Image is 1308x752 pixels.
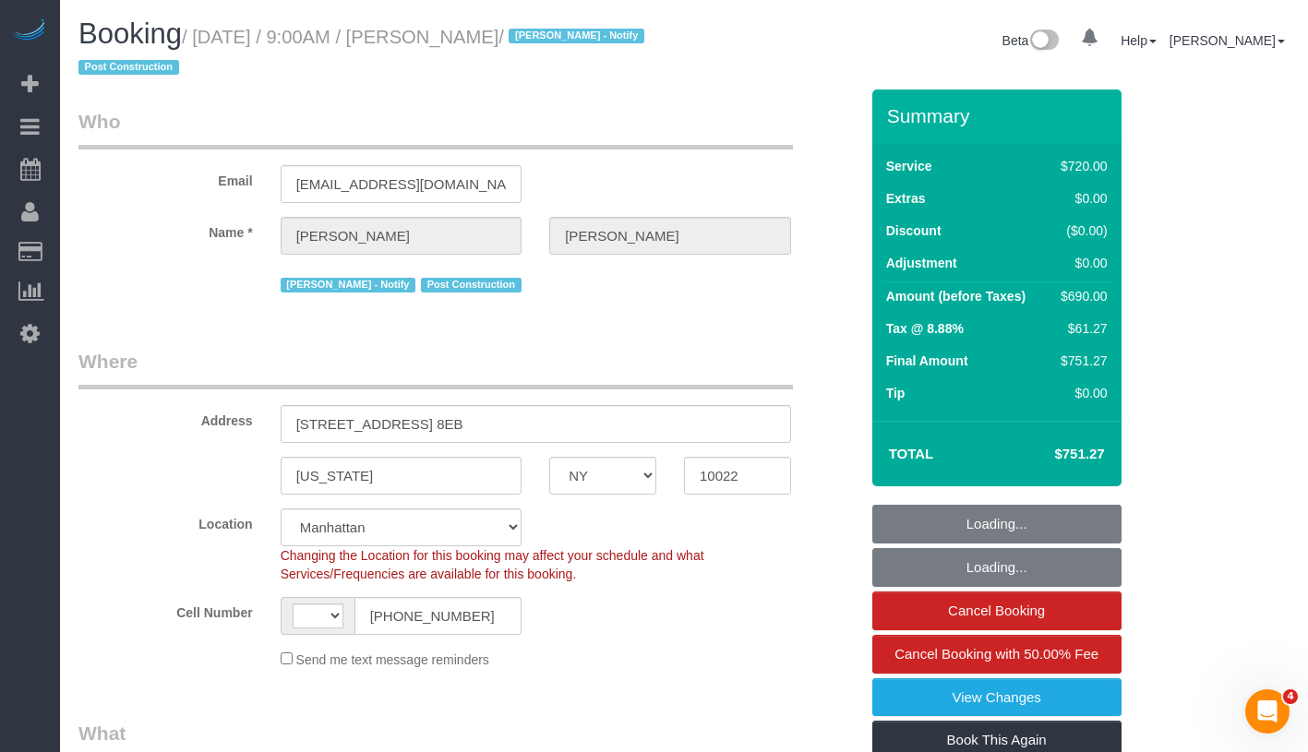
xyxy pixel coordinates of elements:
label: Amount (before Taxes) [886,287,1026,305]
label: Email [65,165,267,190]
label: Extras [886,189,926,208]
span: [PERSON_NAME] - Notify [281,278,415,292]
span: Send me text message reminders [296,652,489,667]
small: / [DATE] / 9:00AM / [PERSON_NAME] [78,27,650,78]
h4: $751.27 [999,447,1104,462]
span: 4 [1283,689,1298,704]
span: Changing the Location for this booking may affect your schedule and what Services/Frequencies are... [281,548,704,581]
legend: Who [78,108,793,149]
input: Cell Number [354,597,522,635]
span: [PERSON_NAME] - Notify [509,29,643,43]
label: Location [65,508,267,533]
input: Zip Code [684,457,791,495]
label: Tip [886,384,906,402]
a: Cancel Booking with 50.00% Fee [872,635,1122,674]
label: Service [886,157,932,175]
div: $0.00 [1053,189,1107,208]
label: Discount [886,221,942,240]
label: Final Amount [886,352,968,370]
a: Help [1121,33,1157,48]
a: View Changes [872,678,1122,717]
label: Cell Number [65,597,267,622]
input: Email [281,165,522,203]
h3: Summary [887,105,1112,126]
div: $0.00 [1053,254,1107,272]
span: Cancel Booking with 50.00% Fee [894,646,1098,662]
img: Automaid Logo [11,18,48,44]
img: New interface [1028,30,1059,54]
strong: Total [889,446,934,461]
label: Adjustment [886,254,957,272]
input: Last Name [549,217,791,255]
a: Cancel Booking [872,591,1122,630]
span: Post Construction [78,60,179,75]
label: Address [65,405,267,430]
input: City [281,457,522,495]
label: Tax @ 8.88% [886,319,964,338]
legend: Where [78,348,793,389]
label: Name * [65,217,267,242]
input: First Name [281,217,522,255]
a: [PERSON_NAME] [1170,33,1285,48]
div: $61.27 [1053,319,1107,338]
div: $690.00 [1053,287,1107,305]
div: ($0.00) [1053,221,1107,240]
span: Booking [78,18,182,50]
iframe: Intercom live chat [1245,689,1290,734]
span: Post Construction [421,278,522,292]
a: Beta [1002,33,1060,48]
div: $751.27 [1053,352,1107,370]
div: $720.00 [1053,157,1107,175]
div: $0.00 [1053,384,1107,402]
